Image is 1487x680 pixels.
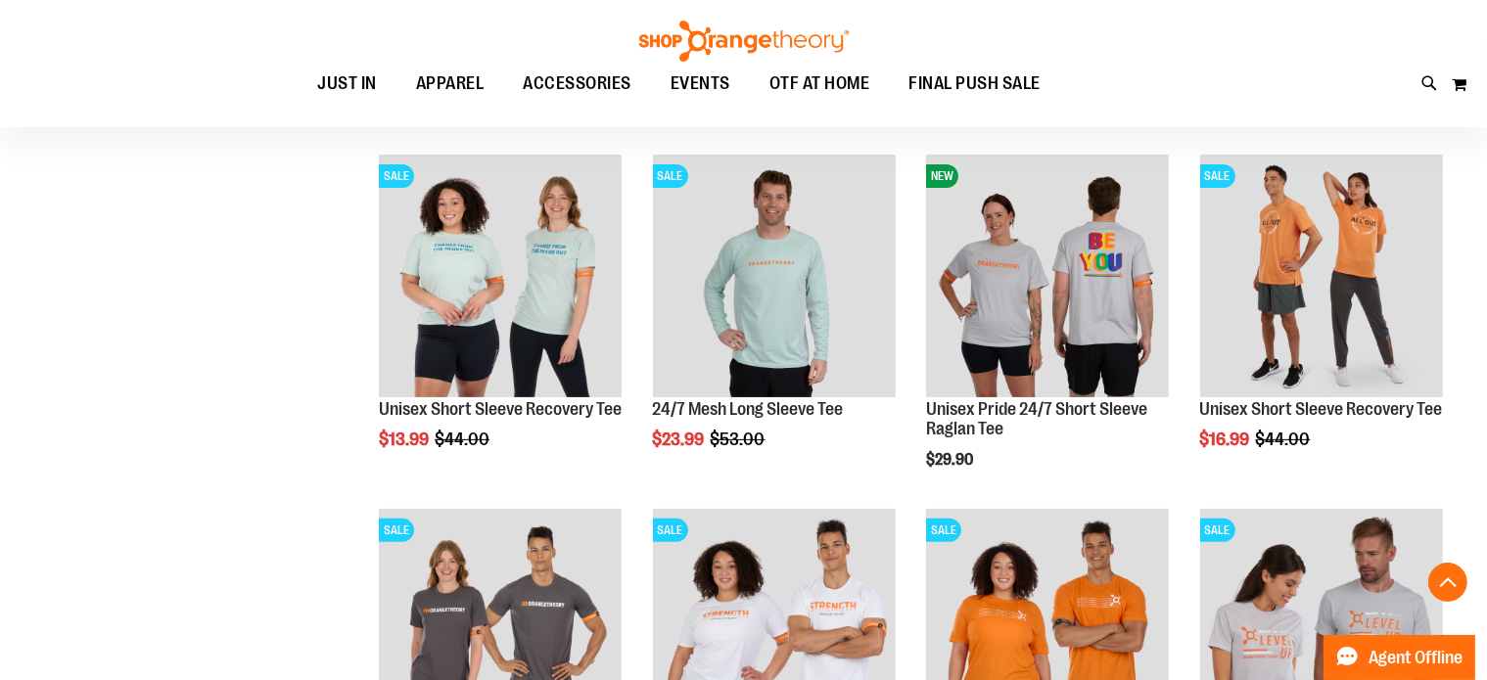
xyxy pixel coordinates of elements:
span: JUST IN [317,62,377,106]
div: product [1190,145,1453,499]
a: Unisex Short Sleeve Recovery Tee [1200,399,1443,419]
span: APPAREL [416,62,485,106]
img: Unisex Short Sleeve Recovery Tee primary image [1200,155,1443,397]
a: 24/7 Mesh Long Sleeve Tee [653,399,844,419]
img: Main Image of 1457095 [653,155,896,397]
span: SALE [379,164,414,188]
a: Main of 2024 AUGUST Unisex Short Sleeve Recovery TeeSALE [379,155,622,400]
span: Agent Offline [1369,649,1463,667]
div: product [916,145,1179,519]
a: Unisex Short Sleeve Recovery Tee primary imageSALE [1200,155,1443,400]
a: Unisex Short Sleeve Recovery Tee [379,399,622,419]
span: SALE [379,519,414,542]
span: $13.99 [379,430,432,449]
a: Main Image of 1457095SALE [653,155,896,400]
span: $16.99 [1200,430,1253,449]
button: Back To Top [1428,563,1467,602]
img: Unisex Pride 24/7 Short Sleeve Raglan Tee [926,155,1169,397]
span: NEW [926,164,958,188]
div: product [643,145,906,499]
span: SALE [1200,519,1235,542]
span: $53.00 [711,430,768,449]
span: SALE [1200,164,1235,188]
span: ACCESSORIES [523,62,631,106]
button: Agent Offline [1324,635,1475,680]
a: Unisex Pride 24/7 Short Sleeve Raglan Tee [926,399,1147,438]
span: $44.00 [435,430,492,449]
a: Unisex Pride 24/7 Short Sleeve Raglan TeeNEW [926,155,1169,400]
div: product [369,145,631,499]
span: EVENTS [671,62,730,106]
span: $29.90 [926,451,976,469]
span: $44.00 [1256,430,1314,449]
span: SALE [653,519,688,542]
img: Main of 2024 AUGUST Unisex Short Sleeve Recovery Tee [379,155,622,397]
span: SALE [653,164,688,188]
span: $23.99 [653,430,708,449]
span: SALE [926,519,961,542]
img: Shop Orangetheory [636,21,852,62]
span: OTF AT HOME [769,62,870,106]
span: FINAL PUSH SALE [908,62,1041,106]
